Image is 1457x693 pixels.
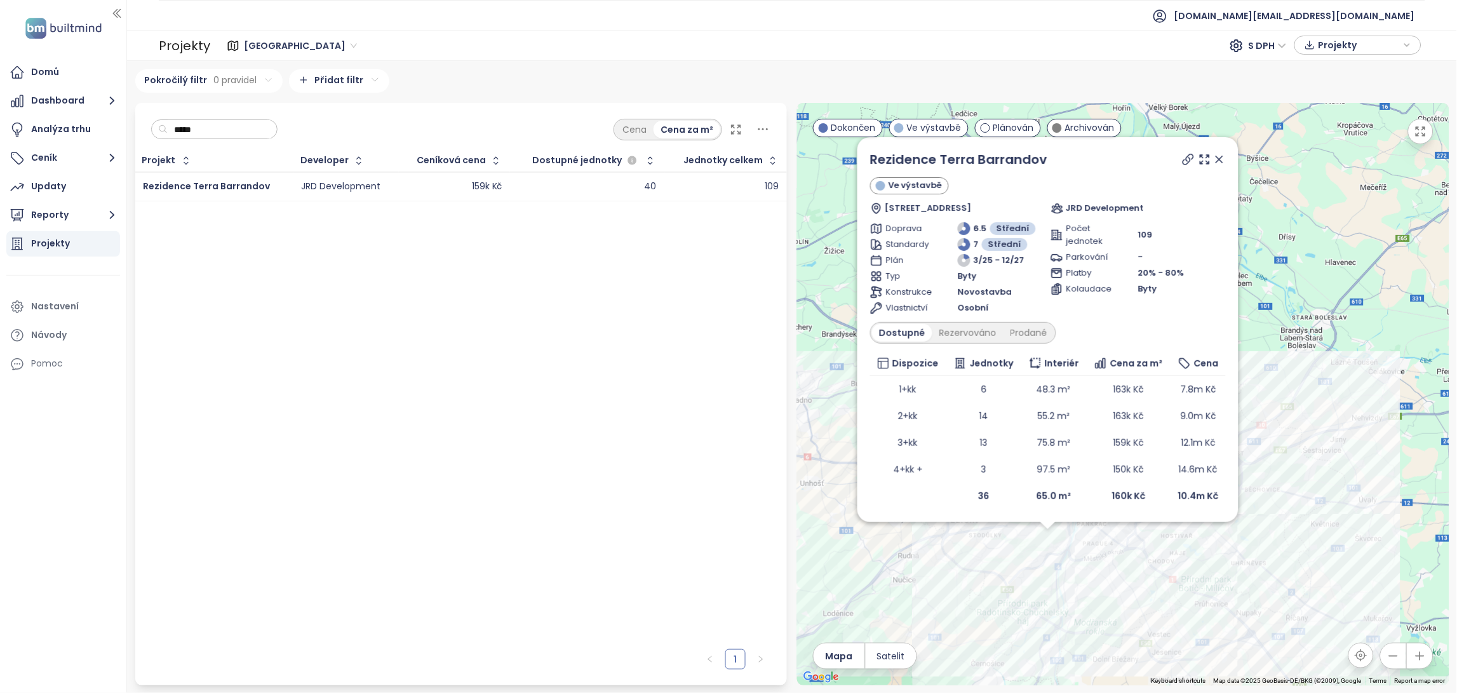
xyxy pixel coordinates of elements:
[31,356,63,372] div: Pomoc
[1037,490,1071,502] b: 65.0 m²
[532,153,640,168] div: Dostupné jednotky
[946,429,1021,456] td: 13
[814,643,864,669] button: Mapa
[946,376,1021,403] td: 6
[725,649,746,669] li: 1
[417,156,486,165] div: Ceníková cena
[907,121,962,135] span: Ve výstavbě
[31,236,70,252] div: Projekty
[1112,490,1146,502] b: 160k Kč
[870,403,946,429] td: 2+kk
[301,181,380,192] div: JRD Development
[800,669,842,685] a: Open this area in Google Maps (opens a new window)
[1065,121,1115,135] span: Archivován
[826,649,853,663] span: Mapa
[800,669,842,685] img: Google
[877,649,905,663] span: Satelit
[1369,677,1387,684] a: Terms (opens in new tab)
[300,156,349,165] div: Developer
[751,649,771,669] button: right
[1151,676,1206,685] button: Keyboard shortcuts
[1138,229,1153,241] span: 109
[870,429,946,456] td: 3+kk
[974,238,979,251] span: 7
[683,156,763,165] div: Jednotky celkem
[1066,267,1110,279] span: Platby
[700,649,720,669] li: Předchozí strana
[870,456,946,483] td: 4+kk +
[1045,356,1079,370] span: Interiér
[751,649,771,669] li: Následující strana
[1113,463,1144,476] span: 150k Kč
[700,649,720,669] button: left
[970,356,1014,370] span: Jednotky
[6,117,120,142] a: Analýza trhu
[1179,463,1218,476] span: 14.6m Kč
[1113,383,1144,396] span: 163k Kč
[1022,456,1087,483] td: 97.5 m²
[6,145,120,171] button: Ceník
[1181,383,1216,396] span: 7.8m Kč
[1214,677,1362,684] span: Map data ©2025 GeoBasis-DE/BKG (©2009), Google
[654,121,720,138] div: Cena za m²
[892,356,939,370] span: Dispozice
[886,302,930,314] span: Vlastnictví
[958,286,1012,299] span: Novostavba
[31,327,67,343] div: Návody
[1181,436,1216,449] span: 12.1m Kč
[1249,36,1287,55] span: S DPH
[765,181,779,192] div: 109
[870,151,1047,168] a: Rezidence Terra Barrandov
[1022,429,1087,456] td: 75.8 m²
[142,156,176,165] div: Projekt
[885,202,972,215] span: [STREET_ADDRESS]
[6,88,120,114] button: Dashboard
[289,69,389,93] div: Přidat filtr
[6,231,120,257] a: Projekty
[472,181,502,192] div: 159k Kč
[1319,36,1400,55] span: Projekty
[1178,490,1219,502] b: 10.4m Kč
[6,323,120,348] a: Návody
[6,294,120,320] a: Nastavení
[958,302,989,314] span: Osobní
[946,456,1021,483] td: 3
[866,643,916,669] button: Satelit
[886,238,930,251] span: Standardy
[1301,36,1414,55] div: button
[997,222,1030,235] span: Střední
[6,203,120,228] button: Reporty
[886,286,930,299] span: Konstrukce
[1066,222,1110,248] span: Počet jednotek
[214,73,257,87] span: 0 pravidel
[1022,376,1087,403] td: 48.3 m²
[706,656,714,663] span: left
[946,403,1021,429] td: 14
[974,254,1024,267] span: 3/25 - 12/27
[6,60,120,85] a: Domů
[831,121,876,135] span: Dokončen
[1004,324,1054,342] div: Prodané
[1066,251,1110,264] span: Parkování
[143,180,270,192] a: Rezidence Terra Barrandov
[889,179,942,192] span: Ve výstavbě
[1194,356,1219,370] span: Cena
[1138,251,1143,263] span: -
[1138,267,1185,279] span: 20% - 80%
[31,121,91,137] div: Analýza trhu
[988,238,1021,251] span: Střední
[31,64,59,80] div: Domů
[932,324,1004,342] div: Rezervováno
[870,376,946,403] td: 1+kk
[757,656,765,663] span: right
[31,299,79,314] div: Nastavení
[22,15,105,41] img: logo
[1174,1,1415,31] span: [DOMAIN_NAME][EMAIL_ADDRESS][DOMAIN_NAME]
[244,36,357,55] span: Praha
[6,174,120,199] a: Updaty
[135,69,283,93] div: Pokročilý filtr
